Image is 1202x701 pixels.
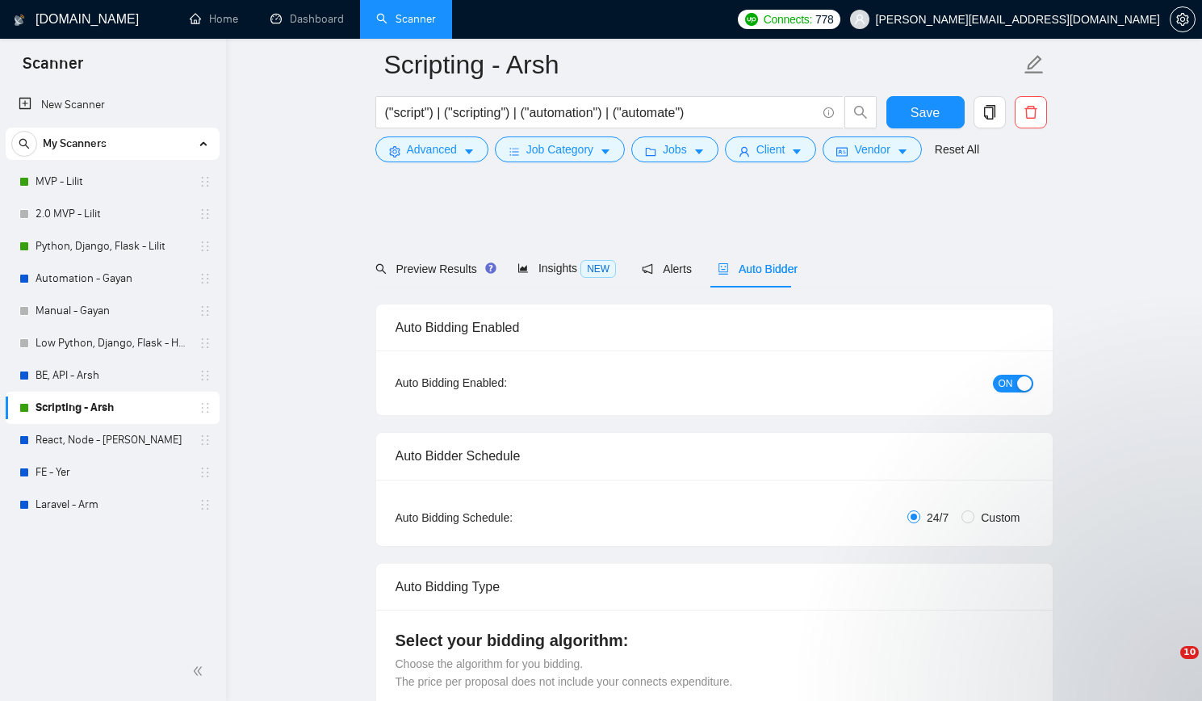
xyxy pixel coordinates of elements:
span: 24/7 [920,509,955,527]
span: info-circle [823,107,834,118]
span: Scanner [10,52,96,86]
span: My Scanners [43,128,107,160]
input: Search Freelance Jobs... [385,103,816,123]
a: 2.0 MVP - Lilit [36,198,189,230]
span: holder [199,401,212,414]
a: homeHome [190,12,238,26]
span: setting [389,145,400,157]
a: New Scanner [19,89,207,121]
span: bars [509,145,520,157]
a: React, Node - [PERSON_NAME] [36,424,189,456]
span: holder [199,369,212,382]
span: holder [199,304,212,317]
span: Choose the algorithm for you bidding. The price per proposal does not include your connects expen... [396,657,733,688]
a: searchScanner [376,12,436,26]
span: 10 [1180,646,1199,659]
span: notification [642,263,653,275]
a: Reset All [935,141,979,158]
span: 778 [815,10,833,28]
span: holder [199,337,212,350]
span: folder [645,145,656,157]
button: search [844,96,877,128]
div: Tooltip anchor [484,261,498,275]
div: Auto Bidding Type [396,564,1033,610]
img: logo [14,7,25,33]
span: NEW [580,260,616,278]
span: Auto Bidder [718,262,798,275]
input: Scanner name... [384,44,1020,85]
span: Job Category [526,141,593,158]
li: My Scanners [6,128,220,521]
span: Vendor [854,141,890,158]
button: delete [1015,96,1047,128]
span: holder [199,175,212,188]
li: New Scanner [6,89,220,121]
div: Auto Bidding Schedule: [396,509,608,527]
span: Jobs [663,141,687,158]
button: Save [886,96,965,128]
button: settingAdvancedcaret-down [375,136,488,162]
span: Custom [974,509,1026,527]
span: user [739,145,750,157]
div: Auto Bidder Schedule [396,433,1033,479]
span: holder [199,466,212,479]
span: holder [199,434,212,447]
span: delete [1016,105,1046,120]
a: dashboardDashboard [270,12,344,26]
button: setting [1170,6,1196,32]
span: ON [999,375,1013,392]
span: Save [911,103,940,123]
img: upwork-logo.png [745,13,758,26]
a: Python, Django, Flask - Lilit [36,230,189,262]
a: Manual - Gayan [36,295,189,327]
span: user [854,14,865,25]
span: robot [718,263,729,275]
span: area-chart [517,262,529,274]
div: Auto Bidding Enabled [396,304,1033,350]
button: barsJob Categorycaret-down [495,136,625,162]
a: Automation - Gayan [36,262,189,295]
span: caret-down [463,145,475,157]
span: Connects: [764,10,812,28]
span: search [845,105,876,120]
span: search [375,263,387,275]
a: Laravel - Arm [36,489,189,521]
a: MVP - Lilit [36,166,189,198]
span: Client [756,141,785,158]
div: Auto Bidding Enabled: [396,374,608,392]
span: caret-down [693,145,705,157]
span: Preview Results [375,262,492,275]
span: idcard [836,145,848,157]
span: holder [199,208,212,220]
span: holder [199,272,212,285]
a: FE - Yer [36,456,189,489]
h4: Select your bidding algorithm: [396,629,1033,652]
button: userClientcaret-down [725,136,817,162]
span: setting [1171,13,1195,26]
a: setting [1170,13,1196,26]
span: double-left [192,663,208,679]
button: idcardVendorcaret-down [823,136,921,162]
span: holder [199,240,212,253]
iframe: Intercom live chat [1147,646,1186,685]
span: Advanced [407,141,457,158]
span: holder [199,498,212,511]
span: edit [1024,54,1045,75]
a: BE, API - Arsh [36,359,189,392]
button: search [11,131,37,157]
span: caret-down [791,145,802,157]
button: folderJobscaret-down [631,136,718,162]
span: copy [974,105,1005,120]
span: Alerts [642,262,692,275]
span: search [12,138,36,149]
a: Scripting - Arsh [36,392,189,424]
a: Low Python, Django, Flask - Hayk [36,327,189,359]
button: copy [974,96,1006,128]
span: caret-down [897,145,908,157]
span: caret-down [600,145,611,157]
span: Insights [517,262,616,275]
